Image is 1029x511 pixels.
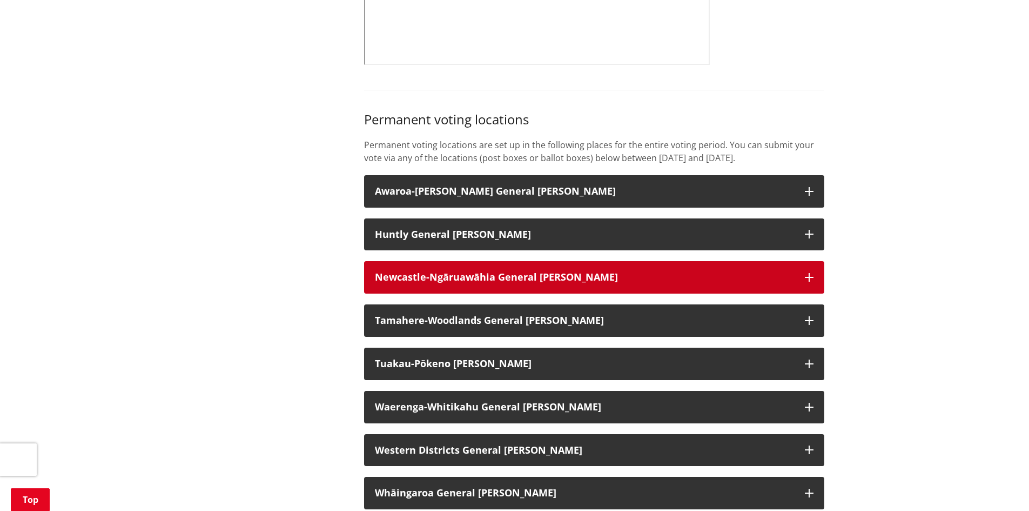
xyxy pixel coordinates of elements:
[375,229,794,240] h3: Huntly General [PERSON_NAME]
[364,175,824,208] button: Awaroa-[PERSON_NAME] General [PERSON_NAME]
[364,348,824,380] button: Tuakau-Pōkeno [PERSON_NAME]
[364,434,824,467] button: Western Districts General [PERSON_NAME]
[364,391,824,423] button: Waerenga-Whitikahu General [PERSON_NAME]
[375,270,618,283] strong: Newcastle-Ngāruawāhia General [PERSON_NAME]
[375,486,556,499] strong: Whāingaroa General [PERSON_NAME]
[979,466,1018,505] iframe: Messenger Launcher
[364,218,824,251] button: Huntly General [PERSON_NAME]
[364,261,824,294] button: Newcastle-Ngāruawāhia General [PERSON_NAME]
[375,443,582,456] strong: Western Districts General [PERSON_NAME]
[364,112,824,128] h3: Permanent voting locations
[375,314,604,327] strong: Tamahere-Woodlands General [PERSON_NAME]
[375,186,794,197] h3: Awaroa-[PERSON_NAME] General [PERSON_NAME]
[375,400,601,413] strong: Waerenga-Whitikahu General [PERSON_NAME]
[11,488,50,511] a: Top
[364,304,824,337] button: Tamahere-Woodlands General [PERSON_NAME]
[364,477,824,509] button: Whāingaroa General [PERSON_NAME]
[375,359,794,369] h3: Tuakau-Pōkeno [PERSON_NAME]
[364,138,824,164] p: Permanent voting locations are set up in the following places for the entire voting period. You c...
